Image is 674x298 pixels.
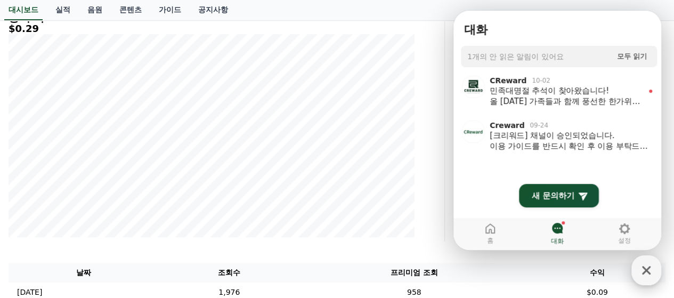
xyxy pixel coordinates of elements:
[529,263,665,283] th: 수익
[9,23,415,34] h5: $0.29
[17,287,42,298] p: [DATE]
[9,263,159,283] th: 날짜
[453,11,661,250] iframe: Channel chat
[159,263,299,283] th: 조회수
[299,263,529,283] th: 프리미엄 조회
